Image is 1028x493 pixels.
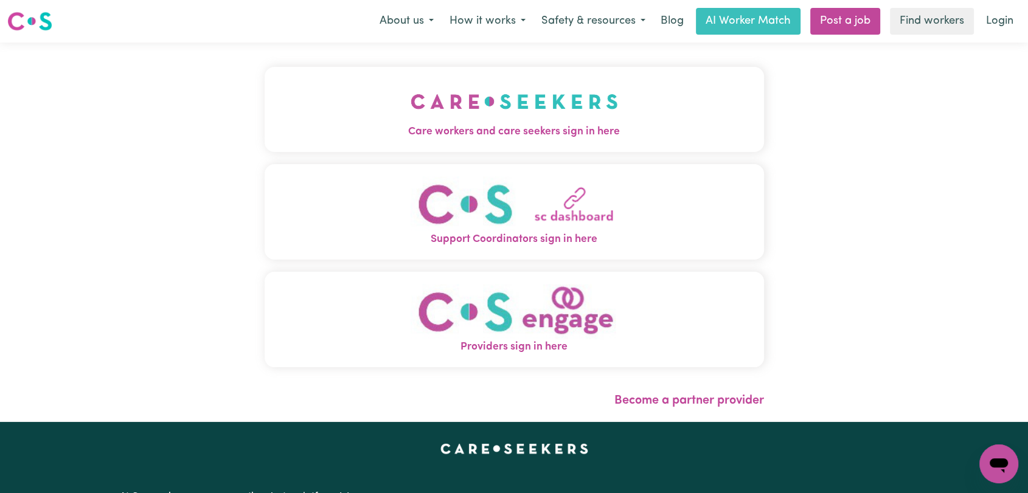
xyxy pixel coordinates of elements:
[533,9,653,34] button: Safety & resources
[696,8,801,35] a: AI Worker Match
[890,8,974,35] a: Find workers
[265,124,764,140] span: Care workers and care seekers sign in here
[653,8,691,35] a: Blog
[265,164,764,260] button: Support Coordinators sign in here
[265,67,764,152] button: Care workers and care seekers sign in here
[7,10,52,32] img: Careseekers logo
[265,272,764,367] button: Providers sign in here
[265,232,764,247] span: Support Coordinators sign in here
[440,444,588,453] a: Careseekers home page
[7,7,52,35] a: Careseekers logo
[442,9,533,34] button: How it works
[372,9,442,34] button: About us
[265,339,764,355] span: Providers sign in here
[614,395,764,407] a: Become a partner provider
[810,8,880,35] a: Post a job
[979,444,1018,483] iframe: Button to launch messaging window
[979,8,1021,35] a: Login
